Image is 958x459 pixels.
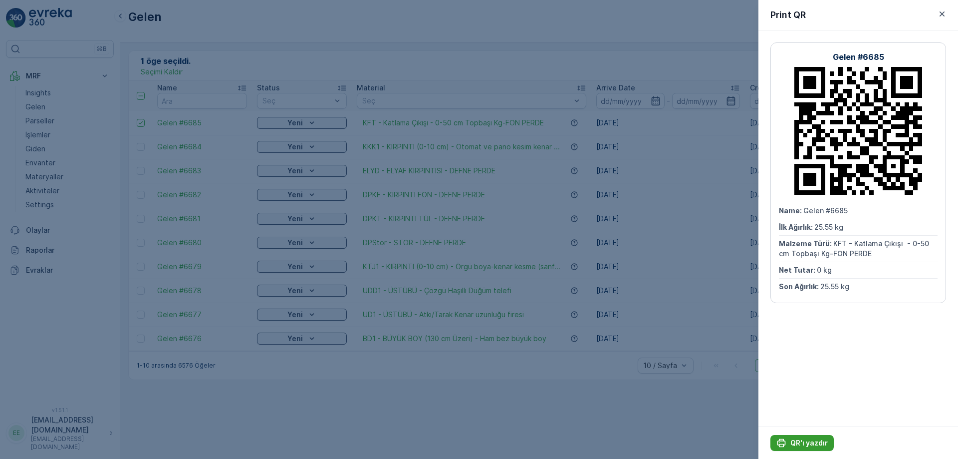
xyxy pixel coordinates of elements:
span: Malzeme Türü : [779,239,833,248]
span: Gelen #6642 [33,164,78,172]
span: İlk Ağırlık : [779,223,814,231]
span: KP - Katlama Çıkışı - 1M Pamuklu Ürünler Mt [63,197,218,205]
span: Name : [8,164,33,172]
span: Net Tutar : [779,266,817,274]
button: QR'ı yazdır [770,435,834,451]
span: Name : [779,206,803,215]
span: İlk Ağırlık : [8,180,44,189]
p: QR'ı yazdır [790,438,828,448]
span: Net Tutar : [8,213,46,222]
span: 84.3 kg [44,180,70,189]
span: Son Ağırlık : [779,282,820,291]
p: Print QR [770,8,806,22]
span: 25.55 kg [814,223,843,231]
span: 0 kg [817,266,832,274]
span: 25.55 kg [820,282,849,291]
span: 0 kg [46,213,61,222]
span: 84.3 kg [50,230,76,238]
span: Son Ağırlık : [8,230,50,238]
p: Gelen #6685 [833,51,884,63]
p: Gelen #6642 [453,8,504,20]
span: Gelen #6685 [803,206,848,215]
span: KFT - Katlama Çıkışı - 0-50 cm Topbaşı Kg-FON PERDE [779,239,931,258]
span: Malzeme Türü : [8,197,63,205]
